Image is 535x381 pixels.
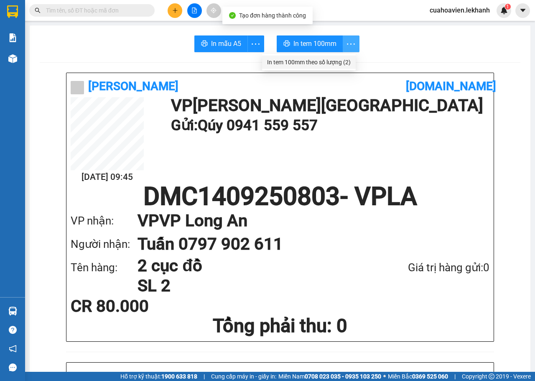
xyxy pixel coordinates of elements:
[9,345,17,353] span: notification
[46,6,145,15] input: Tìm tên, số ĐT hoặc mã đơn
[293,38,336,49] span: In tem 100mm
[172,8,178,13] span: plus
[71,259,138,276] div: Tên hàng:
[247,35,264,52] button: more
[7,27,92,37] div: [PERSON_NAME]
[505,4,511,10] sup: 1
[138,232,473,256] h1: Tuấn 0797 902 611
[138,256,364,276] h1: 2 cục đồ
[171,97,485,114] h1: VP [PERSON_NAME][GEOGRAPHIC_DATA]
[239,12,306,19] span: Tạo đơn hàng thành công
[406,79,496,93] b: [DOMAIN_NAME]
[168,3,182,18] button: plus
[423,5,497,15] span: cuahoavien.lekhanh
[283,40,290,48] span: printer
[71,298,209,315] div: CR 80.000
[277,35,343,52] button: printerIn tem 100mm
[191,8,197,13] span: file-add
[6,54,93,64] div: 30.000
[98,8,118,17] span: Nhận:
[98,7,165,17] div: An Sương
[8,307,17,315] img: warehouse-icon
[6,55,19,63] span: CR :
[187,3,202,18] button: file-add
[71,212,138,230] div: VP nhận:
[211,8,217,13] span: aim
[343,35,359,52] button: more
[489,373,494,379] span: copyright
[7,7,92,27] div: [PERSON_NAME][GEOGRAPHIC_DATA]
[88,79,178,93] b: [PERSON_NAME]
[71,184,489,209] h1: DMC1409250803 - VPLA
[412,373,448,380] strong: 0369 525 060
[8,33,17,42] img: solution-icon
[383,375,386,378] span: ⚪️
[161,373,197,380] strong: 1900 633 818
[8,54,17,63] img: warehouse-icon
[229,12,236,19] span: check-circle
[500,7,508,14] img: icon-new-feature
[278,372,381,381] span: Miền Nam
[71,170,144,184] h2: [DATE] 09:45
[454,372,456,381] span: |
[9,326,17,334] span: question-circle
[206,3,221,18] button: aim
[248,39,264,49] span: more
[201,40,208,48] span: printer
[519,7,527,14] span: caret-down
[98,27,165,39] div: 0822559637
[515,3,530,18] button: caret-down
[7,8,20,17] span: Gửi:
[7,37,92,49] div: 0967743924
[7,5,18,18] img: logo-vxr
[71,236,138,253] div: Người nhận:
[171,114,485,137] h1: Gửi: Qúy 0941 559 557
[343,39,359,49] span: more
[267,58,351,67] div: In tem 100mm theo số lượng (2)
[204,372,205,381] span: |
[211,372,276,381] span: Cung cấp máy in - giấy in:
[120,372,197,381] span: Hỗ trợ kỹ thuật:
[9,363,17,371] span: message
[194,35,248,52] button: printerIn mẫu A5
[506,4,509,10] span: 1
[305,373,381,380] strong: 0708 023 035 - 0935 103 250
[138,276,364,296] h1: SL 2
[364,259,489,276] div: Giá trị hàng gửi: 0
[98,17,165,27] div: [PERSON_NAME]
[35,8,41,13] span: search
[211,38,241,49] span: In mẫu A5
[71,315,489,337] h1: Tổng phải thu: 0
[138,209,473,232] h1: VP VP Long An
[388,372,448,381] span: Miền Bắc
